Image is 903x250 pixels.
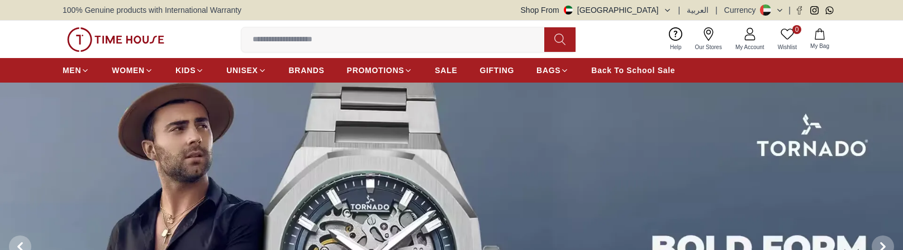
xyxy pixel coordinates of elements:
[347,60,413,80] a: PROMOTIONS
[112,60,153,80] a: WOMEN
[289,60,325,80] a: BRANDS
[226,65,258,76] span: UNISEX
[435,65,457,76] span: SALE
[175,65,196,76] span: KIDS
[687,4,709,16] button: العربية
[63,65,81,76] span: MEN
[347,65,405,76] span: PROMOTIONS
[688,25,729,54] a: Our Stores
[435,60,457,80] a: SALE
[591,65,675,76] span: Back To School Sale
[63,60,89,80] a: MEN
[691,43,726,51] span: Our Stores
[289,65,325,76] span: BRANDS
[795,6,804,15] a: Facebook
[773,43,801,51] span: Wishlist
[724,4,761,16] div: Currency
[112,65,145,76] span: WOMEN
[788,4,791,16] span: |
[678,4,681,16] span: |
[663,25,688,54] a: Help
[63,4,241,16] span: 100% Genuine products with International Warranty
[804,26,836,52] button: My Bag
[825,6,834,15] a: Whatsapp
[67,27,164,52] img: ...
[731,43,769,51] span: My Account
[226,60,266,80] a: UNISEX
[666,43,686,51] span: Help
[479,65,514,76] span: GIFTING
[792,25,801,34] span: 0
[175,60,204,80] a: KIDS
[479,60,514,80] a: GIFTING
[715,4,717,16] span: |
[591,60,675,80] a: Back To School Sale
[806,42,834,50] span: My Bag
[810,6,819,15] a: Instagram
[564,6,573,15] img: United Arab Emirates
[536,65,560,76] span: BAGS
[771,25,804,54] a: 0Wishlist
[536,60,569,80] a: BAGS
[521,4,672,16] button: Shop From[GEOGRAPHIC_DATA]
